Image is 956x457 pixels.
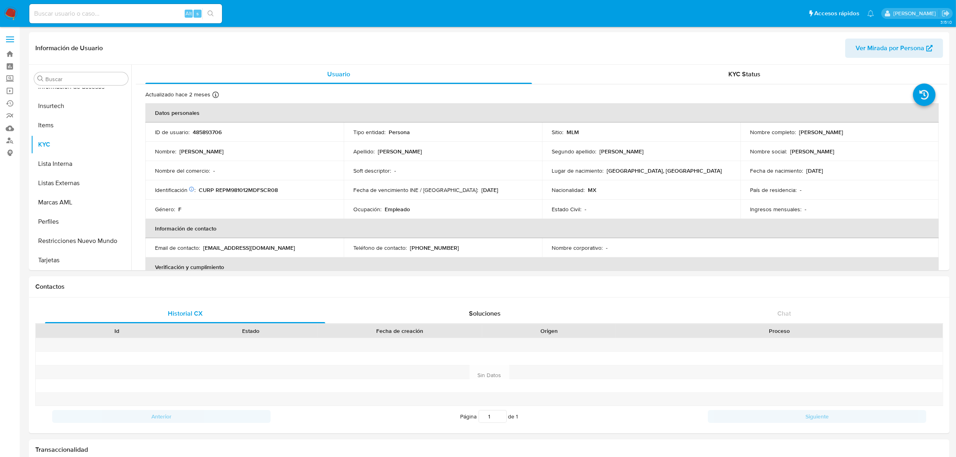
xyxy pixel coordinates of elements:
button: Restricciones Nuevo Mundo [31,231,131,251]
span: Chat [777,309,791,318]
div: Estado [189,327,312,335]
p: [EMAIL_ADDRESS][DOMAIN_NAME] [203,244,295,251]
button: Items [31,116,131,135]
span: Ver Mirada por Persona [856,39,924,58]
p: MLM [567,129,579,136]
th: Datos personales [145,103,939,122]
p: Teléfono de contacto : [353,244,407,251]
span: Soluciones [469,309,501,318]
button: Buscar [37,75,44,82]
p: Nombre social : [750,148,787,155]
p: [DATE] [806,167,823,174]
p: F [178,206,181,213]
p: Tipo entidad : [353,129,385,136]
p: Nombre : [155,148,176,155]
p: Actualizado hace 2 meses [145,91,210,98]
button: Insurtech [31,96,131,116]
p: CURP REPM981012MDFSCR08 [199,186,278,194]
p: Estado Civil : [552,206,581,213]
div: Proceso [622,327,937,335]
input: Buscar [45,75,125,83]
p: Ocupación : [353,206,381,213]
p: - [800,186,801,194]
button: Listas Externas [31,173,131,193]
p: Empleado [385,206,410,213]
button: Anterior [52,410,271,423]
p: MX [588,186,596,194]
span: Usuario [327,69,350,79]
button: Lista Interna [31,154,131,173]
p: ID de usuario : [155,129,190,136]
span: Historial CX [168,309,203,318]
button: Siguiente [708,410,926,423]
button: Tarjetas [31,251,131,270]
div: Fecha de creación [323,327,477,335]
p: [PERSON_NAME] [790,148,834,155]
p: Persona [389,129,410,136]
p: - [805,206,806,213]
h1: Contactos [35,283,943,291]
p: Nombre corporativo : [552,244,603,251]
p: Apellido : [353,148,375,155]
p: Segundo apellido : [552,148,596,155]
p: [PERSON_NAME] [799,129,843,136]
button: Perfiles [31,212,131,231]
p: Soft descriptor : [353,167,391,174]
button: Marcas AML [31,193,131,212]
span: 1 [516,412,518,420]
p: [PHONE_NUMBER] [410,244,459,251]
p: Ingresos mensuales : [750,206,801,213]
h1: Información de Usuario [35,44,103,52]
span: Alt [185,10,192,17]
span: Página de [461,410,518,423]
p: [PERSON_NAME] [378,148,422,155]
p: Nombre del comercio : [155,167,210,174]
p: Email de contacto : [155,244,200,251]
p: Nacionalidad : [552,186,585,194]
p: marianathalie.grajeda@mercadolibre.com.mx [893,10,939,17]
p: Nombre completo : [750,129,796,136]
p: [PERSON_NAME] [179,148,224,155]
input: Buscar usuario o caso... [29,8,222,19]
span: Accesos rápidos [814,9,859,18]
a: Notificaciones [867,10,874,17]
th: Verificación y cumplimiento [145,257,939,277]
button: Ver Mirada por Persona [845,39,943,58]
p: Fecha de vencimiento INE / [GEOGRAPHIC_DATA] : [353,186,478,194]
p: - [213,167,215,174]
button: search-icon [202,8,219,19]
div: Id [55,327,178,335]
p: País de residencia : [750,186,797,194]
button: KYC [31,135,131,154]
span: KYC Status [729,69,761,79]
p: Lugar de nacimiento : [552,167,603,174]
p: 485893706 [193,129,222,136]
th: Información de contacto [145,219,939,238]
p: Sitio : [552,129,563,136]
p: [PERSON_NAME] [599,148,644,155]
p: - [585,206,586,213]
p: [GEOGRAPHIC_DATA], [GEOGRAPHIC_DATA] [607,167,722,174]
span: s [196,10,199,17]
div: Origen [488,327,610,335]
p: Fecha de nacimiento : [750,167,803,174]
a: Salir [942,9,950,18]
p: Género : [155,206,175,213]
p: Identificación : [155,186,196,194]
p: - [606,244,607,251]
p: - [394,167,396,174]
h1: Transaccionalidad [35,446,943,454]
p: [DATE] [481,186,498,194]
